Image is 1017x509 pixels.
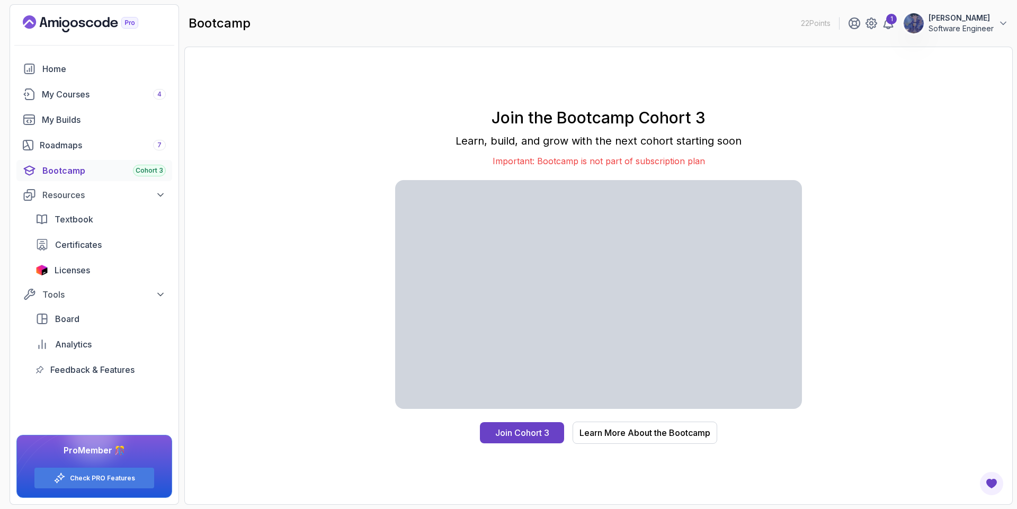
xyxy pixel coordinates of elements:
span: Certificates [55,238,102,251]
span: Board [55,312,79,325]
button: Open Feedback Button [979,471,1004,496]
div: 1 [886,14,897,24]
a: 1 [882,17,895,30]
a: feedback [29,359,172,380]
div: Join Cohort 3 [495,426,549,439]
div: My Courses [42,88,166,101]
a: builds [16,109,172,130]
button: Check PRO Features [34,467,155,489]
div: My Builds [42,113,166,126]
img: user profile image [904,13,924,33]
a: licenses [29,260,172,281]
a: bootcamp [16,160,172,181]
button: user profile image[PERSON_NAME]Software Engineer [903,13,1009,34]
span: Textbook [55,213,93,226]
div: Learn More About the Bootcamp [579,426,710,439]
h1: Join the Bootcamp Cohort 3 [395,108,802,127]
button: Join Cohort 3 [480,422,564,443]
a: home [16,58,172,79]
a: textbook [29,209,172,230]
span: Analytics [55,338,92,351]
a: roadmaps [16,135,172,156]
div: Bootcamp [42,164,166,177]
h2: bootcamp [189,15,251,32]
div: Tools [42,288,166,301]
span: 4 [157,90,162,99]
p: Software Engineer [929,23,994,34]
a: analytics [29,334,172,355]
span: Cohort 3 [136,166,163,175]
a: courses [16,84,172,105]
div: Resources [42,189,166,201]
div: Home [42,62,166,75]
div: Roadmaps [40,139,166,151]
button: Tools [16,285,172,304]
button: Learn More About the Bootcamp [573,422,717,444]
button: Resources [16,185,172,204]
a: board [29,308,172,329]
a: Check PRO Features [70,474,135,483]
a: Landing page [23,15,163,32]
p: Important: Bootcamp is not part of subscription plan [395,155,802,167]
span: Licenses [55,264,90,276]
p: Learn, build, and grow with the next cohort starting soon [395,133,802,148]
span: 7 [157,141,162,149]
p: 22 Points [801,18,831,29]
img: jetbrains icon [35,265,48,275]
a: certificates [29,234,172,255]
span: Feedback & Features [50,363,135,376]
p: [PERSON_NAME] [929,13,994,23]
